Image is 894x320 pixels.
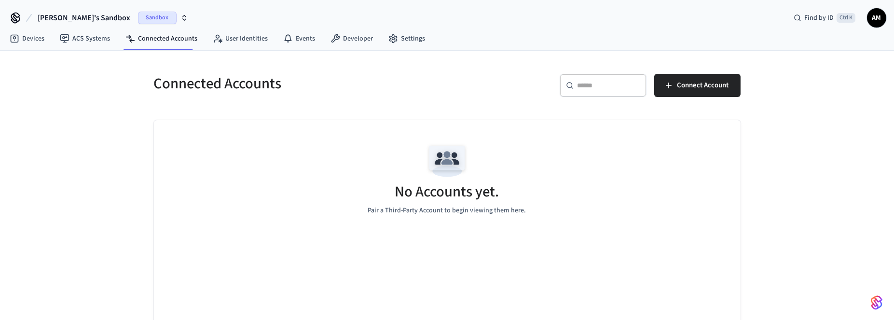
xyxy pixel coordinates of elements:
[654,74,741,97] button: Connect Account
[275,30,323,47] a: Events
[786,9,863,27] div: Find by IDCtrl K
[426,139,469,183] img: Team Empty State
[323,30,381,47] a: Developer
[867,8,886,28] button: AM
[677,79,729,92] span: Connect Account
[138,12,177,24] span: Sandbox
[368,206,526,216] p: Pair a Third-Party Account to begin viewing them here.
[381,30,433,47] a: Settings
[118,30,205,47] a: Connected Accounts
[395,182,499,202] h5: No Accounts yet.
[154,74,441,94] h5: Connected Accounts
[205,30,275,47] a: User Identities
[871,295,882,310] img: SeamLogoGradient.69752ec5.svg
[2,30,52,47] a: Devices
[52,30,118,47] a: ACS Systems
[38,12,130,24] span: [PERSON_NAME]'s Sandbox
[837,13,855,23] span: Ctrl K
[868,9,885,27] span: AM
[804,13,834,23] span: Find by ID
